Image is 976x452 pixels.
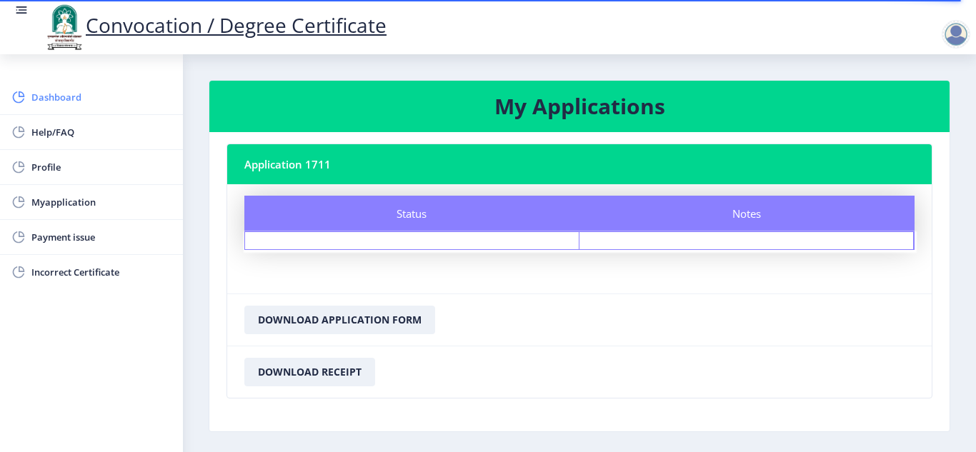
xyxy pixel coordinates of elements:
[227,144,932,184] nb-card-header: Application 1711
[31,159,171,176] span: Profile
[244,358,375,386] button: Download Receipt
[31,263,171,281] span: Incorrect Certificate
[31,124,171,141] span: Help/FAQ
[43,3,86,51] img: logo
[579,196,915,231] div: Notes
[244,306,435,334] button: Download Application Form
[226,92,932,121] h3: My Applications
[43,11,387,39] a: Convocation / Degree Certificate
[31,194,171,211] span: Myapplication
[244,196,579,231] div: Status
[31,228,171,246] span: Payment issue
[31,89,171,106] span: Dashboard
